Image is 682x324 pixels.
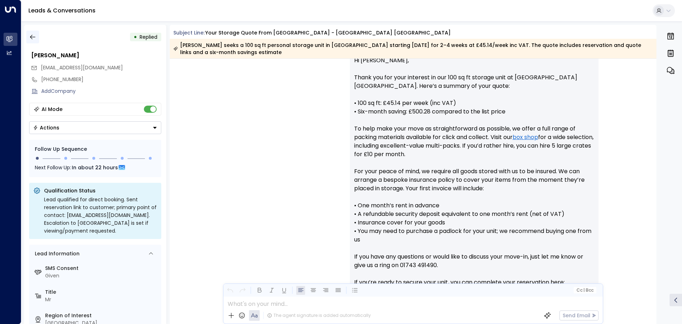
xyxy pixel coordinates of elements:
[28,6,96,15] a: Leads & Conversations
[134,31,137,43] div: •
[173,29,205,36] span: Subject Line:
[267,312,371,319] div: The agent signature is added automatically
[45,272,158,280] div: Given
[583,288,585,293] span: |
[45,312,158,319] label: Region of Interest
[576,288,593,293] span: Cc Bcc
[513,133,538,142] a: box shop
[45,288,158,296] label: Title
[44,187,157,194] p: Qualification Status
[72,164,118,171] span: In about 22 hours
[29,121,161,134] div: Button group with a nested menu
[45,296,158,303] div: Mr
[41,64,123,71] span: burkett5@me.com
[29,121,161,134] button: Actions
[173,42,653,56] div: [PERSON_NAME] seeks a 100 sq ft personal storage unit in [GEOGRAPHIC_DATA] starting [DATE] for 2–...
[45,265,158,272] label: SMS Consent
[41,64,123,71] span: [EMAIL_ADDRESS][DOMAIN_NAME]
[35,164,156,171] div: Next Follow Up:
[42,106,63,113] div: AI Mode
[238,286,247,295] button: Redo
[41,87,161,95] div: AddCompany
[140,33,157,41] span: Replied
[205,29,451,37] div: Your storage quote from [GEOGRAPHIC_DATA] - [GEOGRAPHIC_DATA] [GEOGRAPHIC_DATA]
[573,287,596,294] button: Cc|Bcc
[226,286,234,295] button: Undo
[44,196,157,235] div: Lead qualified for direct booking. Sent reservation link to customer; primary point of contact: [...
[35,145,156,153] div: Follow Up Sequence
[33,124,59,131] div: Actions
[32,250,80,257] div: Lead Information
[354,56,594,321] p: Hi [PERSON_NAME], Thank you for your interest in our 100 sq ft storage unit at [GEOGRAPHIC_DATA] ...
[31,51,161,60] div: [PERSON_NAME]
[41,76,161,83] div: [PHONE_NUMBER]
